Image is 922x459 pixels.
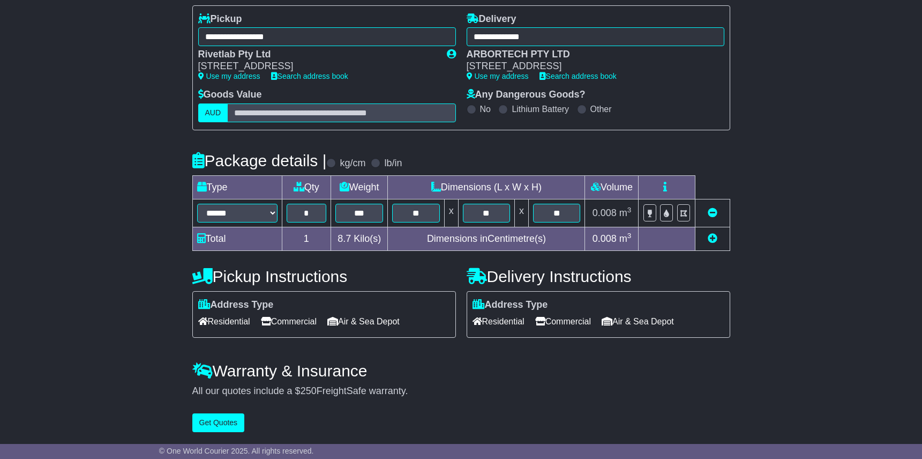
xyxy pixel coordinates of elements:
span: © One World Courier 2025. All rights reserved. [159,447,314,455]
h4: Package details | [192,152,327,169]
label: Any Dangerous Goods? [467,89,586,101]
div: Rivetlab Pty Ltd [198,49,436,61]
button: Get Quotes [192,413,245,432]
a: Add new item [708,233,717,244]
div: All our quotes include a $ FreightSafe warranty. [192,386,730,397]
a: Search address book [539,72,617,80]
label: Delivery [467,13,516,25]
span: 8.7 [338,233,351,244]
span: m [619,233,632,244]
span: 250 [301,386,317,396]
label: Address Type [473,299,548,311]
td: Dimensions in Centimetre(s) [388,227,585,250]
h4: Warranty & Insurance [192,362,730,380]
td: x [444,199,458,227]
span: m [619,208,632,218]
td: Kilo(s) [331,227,388,250]
label: No [480,104,491,114]
sup: 3 [627,206,632,214]
label: Lithium Battery [512,104,569,114]
td: Weight [331,175,388,199]
sup: 3 [627,232,632,240]
span: Commercial [535,313,591,330]
td: Dimensions (L x W x H) [388,175,585,199]
label: Address Type [198,299,274,311]
span: 0.008 [593,208,617,218]
a: Use my address [467,72,529,80]
div: [STREET_ADDRESS] [467,61,714,72]
td: 1 [282,227,331,250]
span: Air & Sea Depot [327,313,400,330]
span: Commercial [261,313,317,330]
td: x [515,199,529,227]
div: ARBORTECH PTY LTD [467,49,714,61]
td: Qty [282,175,331,199]
td: Volume [585,175,639,199]
span: 0.008 [593,233,617,244]
div: [STREET_ADDRESS] [198,61,436,72]
span: Residential [473,313,524,330]
label: Other [590,104,612,114]
td: Type [192,175,282,199]
a: Search address book [271,72,348,80]
label: lb/in [384,158,402,169]
label: Goods Value [198,89,262,101]
span: Air & Sea Depot [602,313,674,330]
h4: Delivery Instructions [467,268,730,285]
label: Pickup [198,13,242,25]
h4: Pickup Instructions [192,268,456,285]
a: Use my address [198,72,260,80]
span: Residential [198,313,250,330]
td: Total [192,227,282,250]
label: kg/cm [340,158,365,169]
label: AUD [198,103,228,122]
a: Remove this item [708,208,717,218]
